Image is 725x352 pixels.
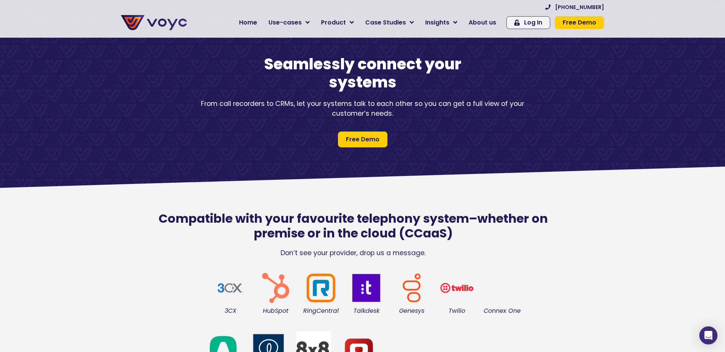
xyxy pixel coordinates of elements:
[302,307,340,315] figcaption: RingCentral
[263,15,315,30] a: Use-cases
[365,18,406,27] span: Case Studies
[257,307,295,315] figcaption: HubSpot
[315,15,359,30] a: Product
[347,307,385,315] figcaption: Talkdesk
[545,5,604,10] a: [PHONE_NUMBER]
[140,248,566,258] p: Don’t see your provider, drop us a message.
[140,211,566,240] h2: Compatible with your favourite telephony system–whether on premise or in the cloud (CCaaS)
[239,18,257,27] span: Home
[463,15,502,30] a: About us
[321,18,346,27] span: Product
[563,20,596,26] span: Free Demo
[347,269,385,307] img: logo
[346,135,379,144] span: Free Demo
[338,132,387,147] a: Free Demo
[393,307,430,315] figcaption: Genesys
[359,15,420,30] a: Case Studies
[425,18,449,27] span: Insights
[438,269,476,307] img: Twilio logo
[699,326,717,344] div: Open Intercom Messenger
[524,20,542,26] span: Log In
[555,5,604,10] span: [PHONE_NUMBER]
[506,16,550,29] a: Log In
[420,15,463,30] a: Insights
[230,55,495,91] h1: Seamlessly connect your systems
[483,307,521,315] figcaption: Connex One
[555,16,604,29] a: Free Demo
[438,307,476,315] figcaption: Twilio
[121,15,187,30] img: voyc-full-logo
[469,18,496,27] span: About us
[193,99,532,119] p: From call recorders to CRMs, let your systems talk to each other so you can get a full view of yo...
[233,15,263,30] a: Home
[268,18,302,27] span: Use-cases
[211,307,249,315] figcaption: 3CX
